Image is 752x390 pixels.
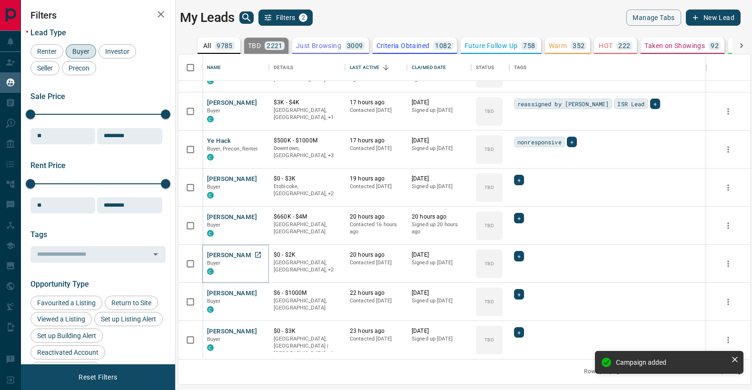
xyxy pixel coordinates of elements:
[30,44,63,59] div: Renter
[514,251,524,261] div: +
[207,298,221,304] span: Buyer
[523,42,535,49] p: 758
[570,137,574,147] span: +
[94,312,163,326] div: Set up Listing Alert
[412,289,466,297] p: [DATE]
[721,219,735,233] button: more
[350,99,402,107] p: 17 hours ago
[465,42,517,49] p: Future Follow Up
[350,251,402,259] p: 20 hours ago
[350,221,402,236] p: Contacted 16 hours ago
[207,251,257,260] button: [PERSON_NAME]
[584,368,624,376] p: Rows per page:
[274,54,293,81] div: Details
[485,146,494,153] p: TBD
[485,108,494,115] p: TBD
[412,54,446,81] div: Claimed Date
[30,280,89,289] span: Opportunity Type
[274,335,340,358] p: Toronto
[274,221,340,236] p: [GEOGRAPHIC_DATA], [GEOGRAPHIC_DATA]
[34,349,102,356] span: Reactivated Account
[721,333,735,347] button: more
[30,28,66,37] span: Lead Type
[412,251,466,259] p: [DATE]
[269,54,345,81] div: Details
[549,42,567,49] p: Warm
[435,42,451,49] p: 1082
[350,259,402,267] p: Contacted [DATE]
[207,289,257,298] button: [PERSON_NAME]
[412,213,466,221] p: 20 hours ago
[207,175,257,184] button: [PERSON_NAME]
[274,145,340,160] p: North York, Pickering, Oshawa
[207,327,257,336] button: [PERSON_NAME]
[34,299,99,307] span: Favourited a Listing
[207,344,214,351] div: condos.ca
[248,42,261,49] p: TBD
[721,142,735,157] button: more
[721,180,735,195] button: more
[102,48,133,55] span: Investor
[239,11,254,24] button: search button
[258,10,313,26] button: Filters2
[65,64,93,72] span: Precon
[30,61,59,75] div: Seller
[412,327,466,335] p: [DATE]
[509,54,706,81] div: Tags
[30,296,102,310] div: Favourited a Listing
[514,175,524,185] div: +
[517,137,562,147] span: nonresponsive
[412,107,466,114] p: Signed up [DATE]
[207,99,257,108] button: [PERSON_NAME]
[412,183,466,190] p: Signed up [DATE]
[721,257,735,271] button: more
[274,183,340,198] p: Toronto, Mississauga
[99,44,136,59] div: Investor
[517,251,521,261] span: +
[30,10,166,21] h2: Filters
[412,175,466,183] p: [DATE]
[274,137,340,145] p: $500K - $1000M
[721,295,735,309] button: more
[274,99,340,107] p: $3K - $4K
[412,145,466,152] p: Signed up [DATE]
[66,44,96,59] div: Buyer
[207,137,231,146] button: Ye Hack
[300,14,307,21] span: 2
[207,116,214,122] div: condos.ca
[207,78,214,84] div: condos.ca
[274,259,340,274] p: Midtown | Central, Toronto
[711,42,719,49] p: 92
[69,48,93,55] span: Buyer
[350,335,402,343] p: Contacted [DATE]
[517,213,521,223] span: +
[476,54,494,81] div: Status
[517,175,521,185] span: +
[350,183,402,190] p: Contacted [DATE]
[350,297,402,305] p: Contacted [DATE]
[412,99,466,107] p: [DATE]
[485,336,494,343] p: TBD
[30,161,66,170] span: Rent Price
[149,248,162,261] button: Open
[98,315,159,323] span: Set up Listing Alert
[203,42,211,49] p: All
[514,327,524,338] div: +
[30,230,47,239] span: Tags
[350,289,402,297] p: 22 hours ago
[350,54,379,81] div: Last Active
[274,289,340,297] p: $6 - $1000M
[514,289,524,300] div: +
[296,42,341,49] p: Just Browsing
[30,345,105,360] div: Reactivated Account
[618,42,630,49] p: 222
[517,290,521,299] span: +
[34,315,89,323] span: Viewed a Listing
[207,222,221,228] span: Buyer
[485,184,494,191] p: TBD
[207,306,214,313] div: condos.ca
[274,107,340,121] p: Toronto
[347,42,363,49] p: 3009
[514,213,524,223] div: +
[412,259,466,267] p: Signed up [DATE]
